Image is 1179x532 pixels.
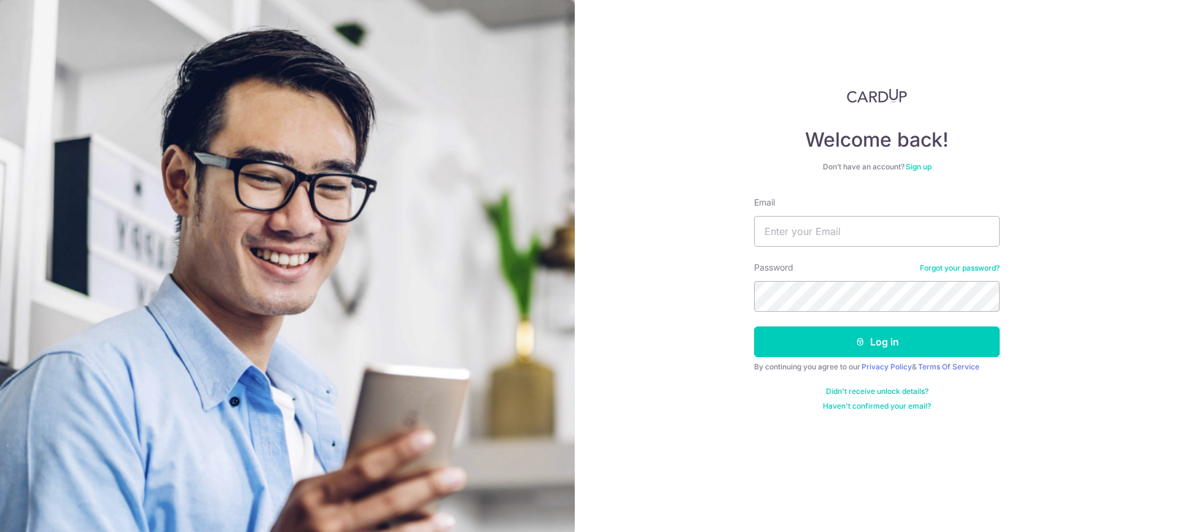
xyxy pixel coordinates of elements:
[862,362,912,371] a: Privacy Policy
[826,387,928,396] a: Didn't receive unlock details?
[754,261,793,274] label: Password
[823,401,931,411] a: Haven't confirmed your email?
[754,326,1000,357] button: Log in
[918,362,979,371] a: Terms Of Service
[847,88,907,103] img: CardUp Logo
[920,263,1000,273] a: Forgot your password?
[754,128,1000,152] h4: Welcome back!
[754,362,1000,372] div: By continuing you agree to our &
[754,216,1000,247] input: Enter your Email
[906,162,932,171] a: Sign up
[754,162,1000,172] div: Don’t have an account?
[754,196,775,209] label: Email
